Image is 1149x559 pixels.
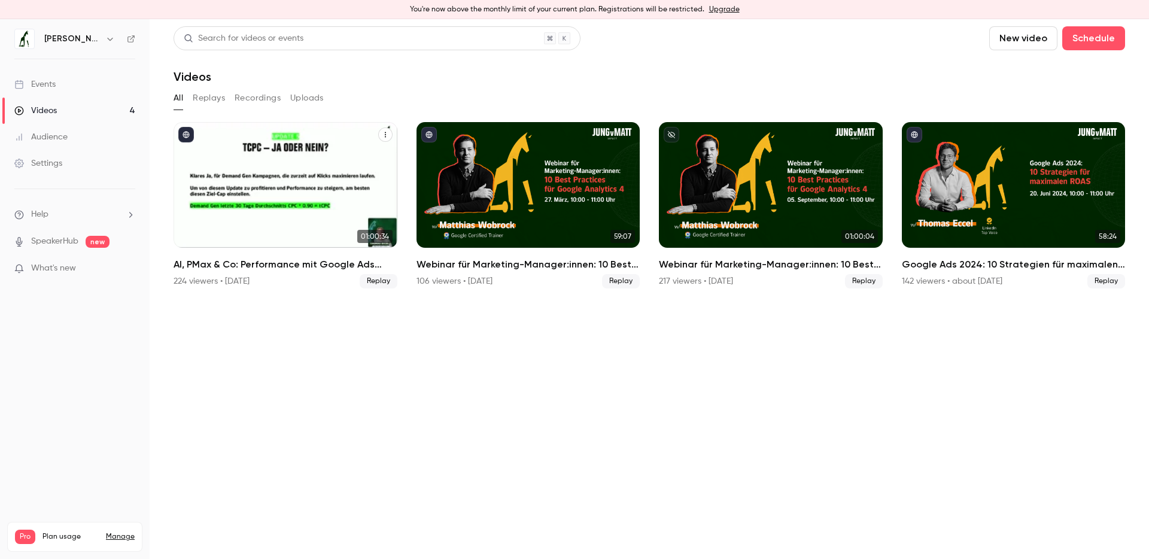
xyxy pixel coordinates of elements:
h2: Webinar für Marketing-Manager:innen: 10 Best Practices für Google Analytics 4 [417,257,640,272]
span: 58:24 [1095,230,1120,243]
h2: AI, PMax & Co: Performance mit Google Ads maximieren [174,257,397,272]
a: 58:24Google Ads 2024: 10 Strategien für maximalen ROAS142 viewers • about [DATE]Replay [902,122,1126,288]
button: Recordings [235,89,281,108]
div: Videos [14,105,57,117]
a: Upgrade [709,5,740,14]
button: published [907,127,922,142]
li: help-dropdown-opener [14,208,135,221]
span: Help [31,208,48,221]
a: SpeakerHub [31,235,78,248]
div: Audience [14,131,68,143]
button: unpublished [664,127,679,142]
h6: [PERSON_NAME] von [PERSON_NAME] IMPACT [44,33,101,45]
button: Uploads [290,89,324,108]
div: 224 viewers • [DATE] [174,275,250,287]
span: Replay [845,274,883,288]
div: 142 viewers • about [DATE] [902,275,1002,287]
button: Replays [193,89,225,108]
span: 59:07 [610,230,635,243]
span: Replay [1087,274,1125,288]
button: Schedule [1062,26,1125,50]
div: 217 viewers • [DATE] [659,275,733,287]
li: Webinar für Marketing-Manager:innen: 10 Best Practices für Google Analytics 4 [417,122,640,288]
button: New video [989,26,1057,50]
ul: Videos [174,122,1125,288]
div: Settings [14,157,62,169]
h1: Videos [174,69,211,84]
div: 106 viewers • [DATE] [417,275,493,287]
button: published [178,127,194,142]
div: Search for videos or events [184,32,303,45]
li: Google Ads 2024: 10 Strategien für maximalen ROAS [902,122,1126,288]
span: Pro [15,530,35,544]
a: 59:07Webinar für Marketing-Manager:innen: 10 Best Practices für Google Analytics 4106 viewers • [... [417,122,640,288]
a: 01:00:34AI, PMax & Co: Performance mit Google Ads maximieren224 viewers • [DATE]Replay [174,122,397,288]
a: 01:00:04Webinar für Marketing-Manager:innen: 10 Best Practices für Google Analytics 4217 viewers ... [659,122,883,288]
span: 01:00:34 [357,230,393,243]
span: Replay [602,274,640,288]
button: published [421,127,437,142]
h2: Webinar für Marketing-Manager:innen: 10 Best Practices für Google Analytics 4 [659,257,883,272]
h2: Google Ads 2024: 10 Strategien für maximalen ROAS [902,257,1126,272]
span: Replay [360,274,397,288]
button: All [174,89,183,108]
span: new [86,236,110,248]
li: Webinar für Marketing-Manager:innen: 10 Best Practices für Google Analytics 4 [659,122,883,288]
div: Events [14,78,56,90]
a: Manage [106,532,135,542]
section: Videos [174,26,1125,552]
span: 01:00:04 [841,230,878,243]
img: Jung von Matt IMPACT [15,29,34,48]
span: Plan usage [42,532,99,542]
li: AI, PMax & Co: Performance mit Google Ads maximieren [174,122,397,288]
span: What's new [31,262,76,275]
